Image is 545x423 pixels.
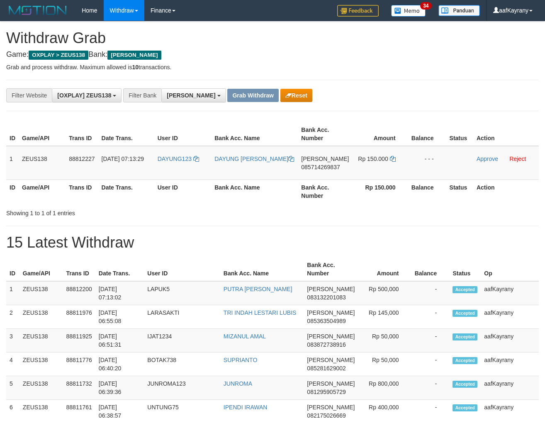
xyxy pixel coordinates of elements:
td: - [411,329,450,352]
h1: 15 Latest Withdraw [6,234,539,251]
th: Date Trans. [98,122,154,146]
a: Copy 150000 to clipboard [390,156,396,162]
td: [DATE] 06:51:31 [95,329,144,352]
th: Rp 150.000 [352,180,408,203]
th: Balance [408,122,446,146]
span: Accepted [453,357,477,364]
button: Grab Withdraw [227,89,278,102]
a: MIZANUL AMAL [224,333,266,340]
td: Rp 50,000 [358,329,411,352]
th: Action [473,122,539,146]
span: Copy 082175026669 to clipboard [307,412,345,419]
th: Game/API [19,258,63,281]
a: Approve [477,156,498,162]
td: Rp 50,000 [358,352,411,376]
span: Accepted [453,404,477,411]
td: 88811732 [63,376,95,400]
td: JUNROMA123 [144,376,220,400]
th: Balance [408,180,446,203]
h4: Game: Bank: [6,51,539,59]
span: Copy 083132201083 to clipboard [307,294,345,301]
span: [PERSON_NAME] [307,404,355,411]
div: Showing 1 to 1 of 1 entries [6,206,221,217]
th: Bank Acc. Number [298,122,352,146]
th: Action [473,180,539,203]
span: [PERSON_NAME] [307,380,355,387]
td: ZEUS138 [19,305,63,329]
th: Balance [411,258,450,281]
img: Feedback.jpg [337,5,379,17]
a: PUTRA [PERSON_NAME] [224,286,292,292]
th: Status [446,180,473,203]
td: aafKayrany [481,352,539,376]
td: 88811925 [63,329,95,352]
span: [PERSON_NAME] [307,333,355,340]
a: DAYUNG123 [158,156,199,162]
th: User ID [154,122,212,146]
th: Trans ID [63,258,95,281]
button: Reset [280,89,312,102]
button: [OXPLAY] ZEUS138 [52,88,122,102]
span: [PERSON_NAME] [301,156,349,162]
th: Date Trans. [95,258,144,281]
a: IPENDI IRAWAN [224,404,268,411]
a: Reject [509,156,526,162]
td: Rp 145,000 [358,305,411,329]
h1: Withdraw Grab [6,30,539,46]
span: 88812227 [69,156,95,162]
td: ZEUS138 [19,329,63,352]
td: BOTAK738 [144,352,220,376]
td: 1 [6,146,19,180]
img: panduan.png [438,5,480,16]
td: - [411,352,450,376]
td: [DATE] 06:55:08 [95,305,144,329]
div: Filter Website [6,88,52,102]
td: Rp 800,000 [358,376,411,400]
td: 88811776 [63,352,95,376]
th: Amount [352,122,408,146]
span: Rp 150.000 [358,156,388,162]
td: 5 [6,376,19,400]
td: ZEUS138 [19,146,66,180]
img: MOTION_logo.png [6,4,69,17]
a: JUNROMA [224,380,252,387]
td: ZEUS138 [19,352,63,376]
span: [PERSON_NAME] [307,286,355,292]
td: LAPUK5 [144,281,220,305]
th: Date Trans. [98,180,154,203]
span: Copy 085714269837 to clipboard [301,164,340,170]
th: Amount [358,258,411,281]
span: [PERSON_NAME] [107,51,161,60]
th: Status [446,122,473,146]
td: [DATE] 07:13:02 [95,281,144,305]
span: Copy 081295905729 to clipboard [307,389,345,395]
td: 1 [6,281,19,305]
td: - [411,376,450,400]
p: Grab and process withdraw. Maximum allowed is transactions. [6,63,539,71]
td: 88811976 [63,305,95,329]
td: ZEUS138 [19,281,63,305]
td: ZEUS138 [19,376,63,400]
td: aafKayrany [481,329,539,352]
button: [PERSON_NAME] [161,88,226,102]
span: [DATE] 07:13:29 [102,156,144,162]
th: Bank Acc. Name [211,122,298,146]
span: Accepted [453,333,477,340]
div: Filter Bank [123,88,161,102]
th: Bank Acc. Number [304,258,358,281]
td: 88812200 [63,281,95,305]
th: ID [6,122,19,146]
th: Bank Acc. Name [211,180,298,203]
td: [DATE] 06:40:20 [95,352,144,376]
span: [PERSON_NAME] [307,357,355,363]
th: User ID [144,258,220,281]
th: Trans ID [66,122,98,146]
td: - [411,305,450,329]
td: - [411,281,450,305]
td: aafKayrany [481,305,539,329]
th: Trans ID [66,180,98,203]
span: [PERSON_NAME] [307,309,355,316]
a: SUPRIANTO [224,357,257,363]
th: Status [449,258,481,281]
a: DAYUNG [PERSON_NAME] [214,156,294,162]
